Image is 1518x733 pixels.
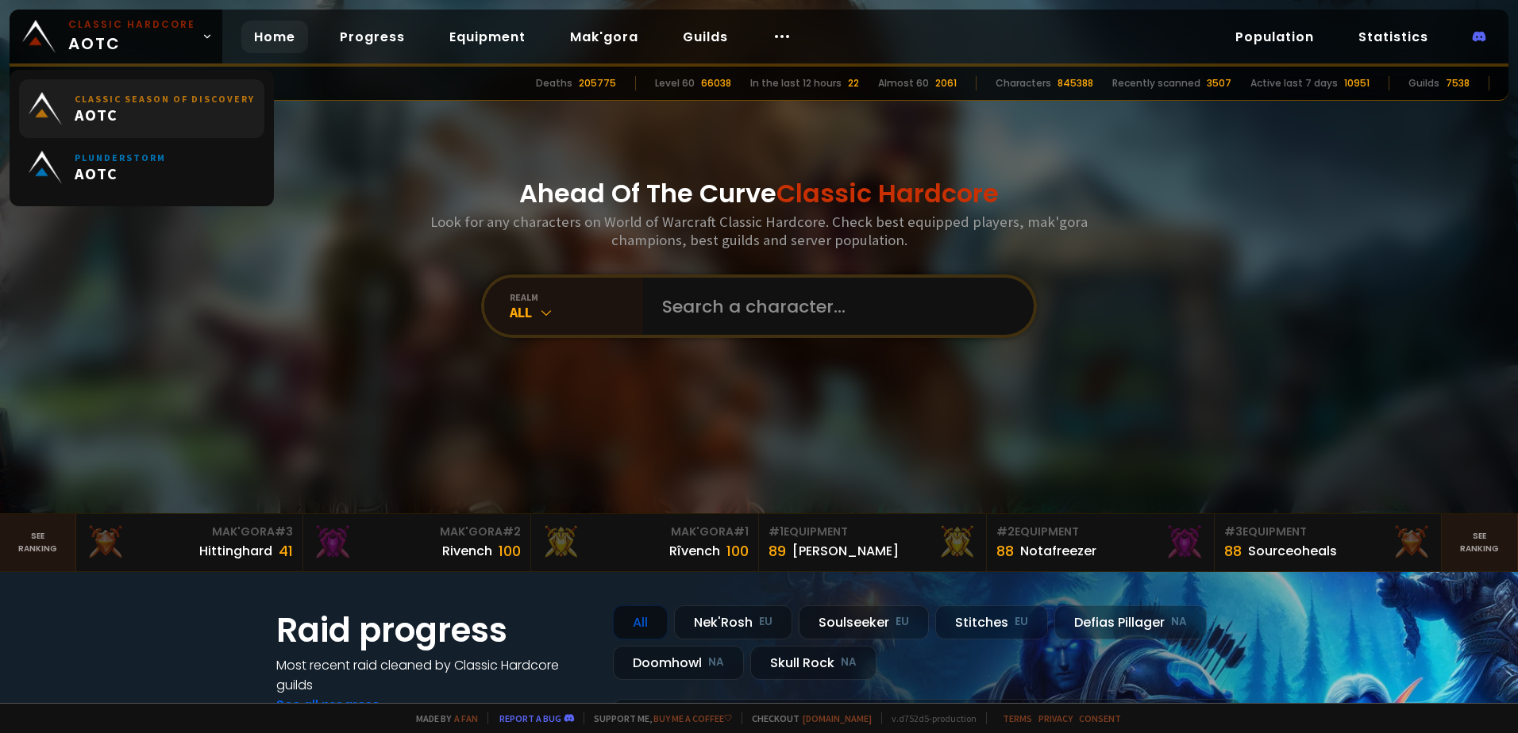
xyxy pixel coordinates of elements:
div: Rîvench [669,541,720,561]
a: a fan [454,712,478,724]
a: Mak'Gora#1Rîvench100 [531,514,759,571]
div: Mak'Gora [541,524,749,540]
div: Stitches [935,605,1048,639]
h3: Look for any characters on World of Warcraft Classic Hardcore. Check best equipped players, mak'g... [424,213,1094,249]
div: 845388 [1058,76,1093,90]
div: Recently scanned [1112,76,1200,90]
div: 41 [279,540,293,562]
div: Rivench [442,541,492,561]
div: Characters [996,76,1051,90]
div: Equipment [996,524,1204,540]
div: Equipment [769,524,977,540]
small: EU [759,614,772,630]
span: Support me, [584,712,732,724]
div: Notafreezer [1020,541,1096,561]
div: 7538 [1446,76,1470,90]
a: See all progress [276,696,379,714]
div: 2061 [935,76,957,90]
div: 3507 [1207,76,1231,90]
div: Almost 60 [878,76,929,90]
span: # 1 [734,524,749,539]
div: realm [510,291,643,303]
small: NA [708,654,724,670]
a: #3Equipment88Sourceoheals [1215,514,1443,571]
span: # 2 [996,524,1015,539]
span: # 3 [1224,524,1243,539]
span: Made by [406,712,478,724]
a: #2Equipment88Notafreezer [987,514,1215,571]
div: Soulseeker [799,605,929,639]
a: #1Equipment89[PERSON_NAME] [759,514,987,571]
a: Report a bug [499,712,561,724]
div: Nek'Rosh [674,605,792,639]
div: 10951 [1344,76,1370,90]
a: Privacy [1038,712,1073,724]
a: Mak'gora [557,21,651,53]
span: Checkout [742,712,872,724]
span: Classic Hardcore [776,175,999,211]
div: 100 [499,540,521,562]
a: Statistics [1346,21,1441,53]
span: AOTC [75,163,166,183]
span: # 1 [769,524,784,539]
a: Classic HardcoreAOTC [10,10,222,63]
a: [DOMAIN_NAME] [803,712,872,724]
span: # 3 [275,524,293,539]
div: 66038 [701,76,731,90]
div: Sourceoheals [1248,541,1337,561]
div: 22 [848,76,859,90]
small: Classic Season of Discovery [75,93,255,105]
a: Guilds [670,21,741,53]
small: EU [1015,614,1028,630]
small: NA [841,654,857,670]
input: Search a character... [653,278,1015,335]
small: NA [1171,614,1187,630]
div: Skull Rock [750,646,877,680]
h1: Ahead Of The Curve [519,175,999,213]
div: 88 [1224,540,1242,562]
span: # 2 [503,524,521,539]
a: Terms [1003,712,1032,724]
div: Level 60 [655,76,695,90]
div: Guilds [1408,76,1439,90]
div: 205775 [579,76,616,90]
div: All [510,303,643,321]
a: Consent [1079,712,1121,724]
h1: Raid progress [276,605,594,655]
a: Classic Season of DiscoveryAOTC [19,79,264,138]
span: AOTC [75,105,255,125]
a: Mak'Gora#3Hittinghard41 [76,514,304,571]
div: Defias Pillager [1054,605,1207,639]
div: 89 [769,540,786,562]
h4: Most recent raid cleaned by Classic Hardcore guilds [276,655,594,695]
div: Doomhowl [613,646,744,680]
small: Plunderstorm [75,152,166,163]
div: Equipment [1224,524,1432,540]
span: AOTC [68,17,195,56]
small: EU [896,614,909,630]
div: Mak'Gora [313,524,521,540]
div: Hittinghard [199,541,272,561]
small: Classic Hardcore [68,17,195,32]
a: PlunderstormAOTC [19,138,264,197]
span: v. d752d5 - production [881,712,977,724]
a: Equipment [437,21,538,53]
a: Population [1223,21,1327,53]
a: Seeranking [1442,514,1518,571]
div: [PERSON_NAME] [792,541,899,561]
div: Deaths [536,76,572,90]
div: 88 [996,540,1014,562]
div: 100 [726,540,749,562]
a: Progress [327,21,418,53]
div: Mak'Gora [86,524,294,540]
div: All [613,605,668,639]
a: Buy me a coffee [653,712,732,724]
a: Mak'Gora#2Rivench100 [303,514,531,571]
a: Home [241,21,308,53]
div: In the last 12 hours [750,76,842,90]
div: Active last 7 days [1250,76,1338,90]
